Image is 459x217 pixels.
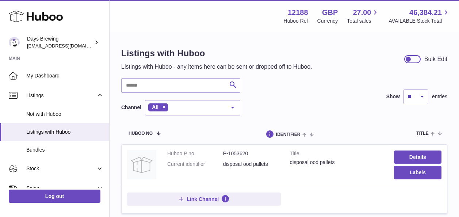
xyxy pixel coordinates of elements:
[394,151,441,164] a: Details
[187,196,219,202] span: Link Channel
[26,146,104,153] span: Bundles
[322,8,338,18] strong: GBP
[26,185,96,192] span: Sales
[347,8,379,24] a: 27.00 Total sales
[27,35,93,49] div: Days Brewing
[409,8,442,18] span: 46,384.21
[152,104,158,110] span: All
[127,150,156,179] img: disposal ood pallets
[121,104,141,111] label: Channel
[167,161,223,168] dt: Current identifier
[121,63,312,71] p: Listings with Huboo - any items here can be sent or dropped off to Huboo.
[27,43,107,49] span: [EMAIL_ADDRESS][DOMAIN_NAME]
[394,166,441,179] button: Labels
[9,37,20,48] img: internalAdmin-12188@internal.huboo.com
[386,93,400,100] label: Show
[347,18,379,24] span: Total sales
[129,131,153,136] span: Huboo no
[389,18,450,24] span: AVAILABLE Stock Total
[317,18,338,24] div: Currency
[276,132,301,137] span: identifier
[416,131,428,136] span: title
[389,8,450,24] a: 46,384.21 AVAILABLE Stock Total
[26,165,96,172] span: Stock
[223,161,279,168] dd: disposal ood pallets
[167,150,223,157] dt: Huboo P no
[290,159,383,166] div: disposal ood pallets
[353,8,371,18] span: 27.00
[290,150,383,159] strong: Title
[121,47,312,59] h1: Listings with Huboo
[288,8,308,18] strong: 12188
[26,129,104,136] span: Listings with Huboo
[432,93,447,100] span: entries
[26,92,96,99] span: Listings
[127,193,281,206] button: Link Channel
[9,190,100,203] a: Log out
[26,111,104,118] span: Not with Huboo
[284,18,308,24] div: Huboo Ref
[424,55,447,63] div: Bulk Edit
[223,150,279,157] dd: P-1053620
[26,72,104,79] span: My Dashboard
